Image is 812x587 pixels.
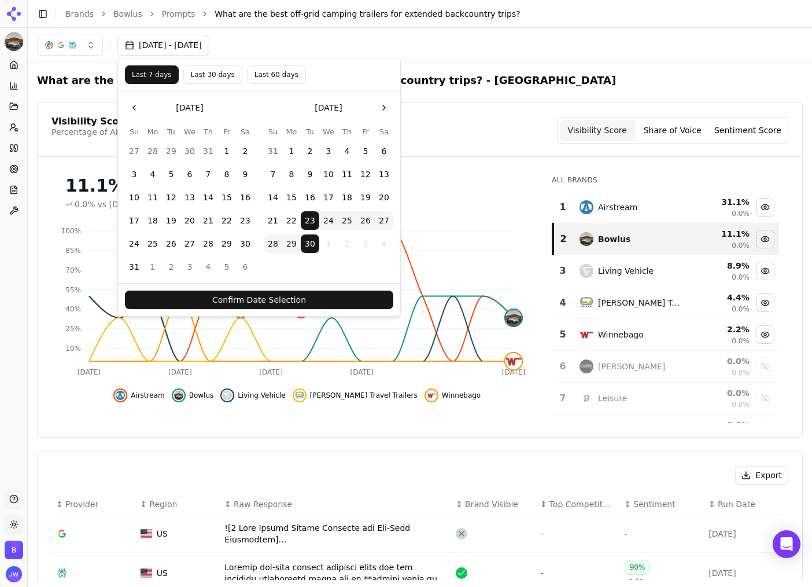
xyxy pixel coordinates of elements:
[553,255,779,287] tr: 3living vehicleLiving Vehicle8.9%0.0%Hide living vehicle data
[558,391,568,405] div: 7
[65,325,81,333] tspan: 25%
[113,8,142,20] a: Bowlus
[51,494,136,515] th: Provider
[37,72,616,89] h2: What are the best off-grid camping trailers for extended backcountry trips? - [GEOGRAPHIC_DATA]
[558,359,568,373] div: 6
[553,287,779,319] tr: 4oliver travel trailers[PERSON_NAME] Travel Trailers4.4%0.0%Hide oliver travel trailers data
[301,234,319,253] button: Today, Tuesday, September 30th, 2025, selected
[143,188,162,207] button: Monday, August 11th, 2025
[559,232,568,246] div: 2
[264,126,282,137] th: Sunday
[125,126,143,137] th: Sunday
[162,126,180,137] th: Tuesday
[425,388,481,402] button: Hide winnebago data
[319,188,338,207] button: Wednesday, September 17th, 2025
[756,230,774,248] button: Hide bowlus data
[580,328,593,342] img: winnebago
[625,560,651,575] div: 90%
[692,196,750,208] div: 31.1 %
[162,258,180,276] button: Tuesday, September 2nd, 2025
[427,391,436,400] img: winnebago
[125,142,143,160] button: Sunday, July 27th, 2025
[505,353,522,369] img: winnebago
[560,120,635,141] button: Visibility Score
[505,310,522,326] img: bowlus
[5,541,23,559] img: Bowlus
[319,211,338,230] button: Wednesday, September 24th, 2025, selected
[220,388,285,402] button: Hide living vehicle data
[125,126,254,276] table: August 2025
[756,357,774,376] button: Show lance camper data
[375,211,393,230] button: Saturday, September 27th, 2025, selected
[61,227,81,235] tspan: 100%
[356,211,375,230] button: Friday, September 26th, 2025, selected
[149,498,177,510] span: Region
[301,211,319,230] button: Tuesday, September 23rd, 2025, selected
[65,8,780,20] nav: breadcrumb
[143,126,162,137] th: Monday
[125,258,143,276] button: Sunday, August 31st, 2025
[633,498,675,510] span: Sentiment
[692,419,750,431] div: 0.0 %
[558,264,568,278] div: 3
[375,126,393,137] th: Saturday
[65,247,81,255] tspan: 85%
[224,498,446,510] div: ↕Raw Response
[282,211,301,230] button: Monday, September 22nd, 2025
[732,368,750,377] span: 0.0%
[223,391,232,400] img: living vehicle
[580,359,593,373] img: lance camper
[65,305,81,313] tspan: 40%
[756,389,774,408] button: Show leisure data
[98,199,172,210] span: vs [DATE] - [DATE]
[189,391,214,400] span: Bowlus
[732,209,750,218] span: 0.0%
[598,201,637,213] div: Airstream
[220,494,451,515] th: Raw Response
[456,498,531,510] div: ↕Brand Visible
[217,165,236,184] button: Friday, August 8th, 2025
[598,361,665,372] div: [PERSON_NAME]
[553,414,779,446] tr: 0.0%Show lightship data
[143,211,162,230] button: Monday, August 18th, 2025
[217,188,236,207] button: Friday, August 15th, 2025
[558,296,568,310] div: 4
[598,297,682,309] div: [PERSON_NAME] Travel Trailers
[236,258,254,276] button: Saturday, September 6th, 2025
[338,142,356,160] button: Thursday, September 4th, 2025
[338,165,356,184] button: Thursday, September 11th, 2025
[629,577,647,586] span: 0.0%
[732,273,750,282] span: 0.0%
[558,200,568,214] div: 1
[113,388,165,402] button: Hide airstream data
[199,126,217,137] th: Thursday
[125,188,143,207] button: Sunday, August 10th, 2025
[756,325,774,344] button: Hide winnebago data
[708,567,784,579] div: [DATE]
[141,568,152,578] img: US
[704,494,788,515] th: Run Date
[199,165,217,184] button: Thursday, August 7th, 2025
[540,566,615,580] div: -
[735,466,788,485] button: Export
[6,566,22,582] img: Jonathan Wahl
[75,199,95,210] span: 0.0%
[125,291,393,309] button: Confirm Date Selection
[51,117,130,126] div: Visibility Score
[282,165,301,184] button: Monday, September 8th, 2025
[199,142,217,160] button: Thursday, July 31st, 2025
[172,388,214,402] button: Hide bowlus data
[143,165,162,184] button: Monday, August 4th, 2025
[180,142,199,160] button: Wednesday, July 30th, 2025
[125,98,143,117] button: Go to the Previous Month
[692,292,750,303] div: 4.4 %
[180,234,199,253] button: Wednesday, August 27th, 2025
[580,264,593,278] img: living vehicle
[625,530,627,538] span: -
[56,498,131,510] div: ↕Provider
[236,234,254,253] button: Saturday, August 30th, 2025
[692,387,750,399] div: 0.0 %
[5,32,23,51] button: Current brand: Bowlus
[162,142,180,160] button: Tuesday, July 29th, 2025
[375,98,393,117] button: Go to the Next Month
